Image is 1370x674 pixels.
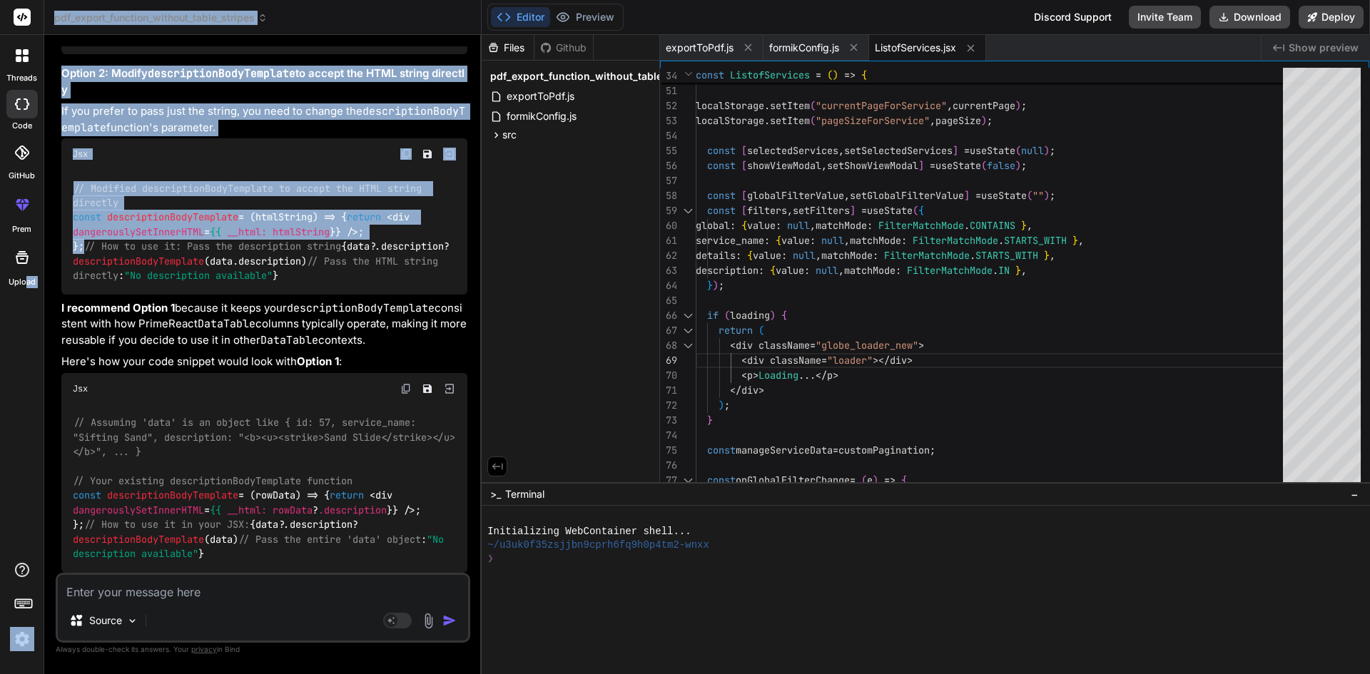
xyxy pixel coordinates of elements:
span: ; [987,114,993,127]
span: useState [935,159,981,172]
span: ; [1050,144,1055,157]
button: Download [1209,6,1290,29]
span: localStorage [696,114,764,127]
label: code [12,120,32,132]
span: ListofServices [730,68,810,81]
span: CONTAINS [970,219,1015,232]
div: Click to collapse the range. [679,473,697,488]
span: { [918,204,924,217]
span: pageSize [935,114,981,127]
h3: Option 2: Modify to accept the HTML string directly [61,66,467,98]
span: [ [741,189,747,202]
span: description [381,240,444,253]
div: 72 [660,398,677,413]
span: ] [964,189,970,202]
span: , [787,204,793,217]
span: selectedServices [747,144,838,157]
span: ; [1021,99,1027,112]
span: ( [1015,144,1021,157]
span: div className [736,339,810,352]
span: ( [827,68,833,81]
img: Open in Browser [443,148,456,160]
code: = ( ) => { ; }; {data?. ? (data) : } [73,415,455,561]
span: ] [918,159,924,172]
span: src [502,128,517,142]
span: = [810,339,816,352]
span: > [833,369,838,382]
span: , [930,114,935,127]
span: htmlString [273,225,330,238]
span: const [696,68,724,81]
div: 55 [660,143,677,158]
div: 75 [660,443,677,458]
span: loading [730,309,770,322]
button: Preview [550,7,620,27]
span: p [747,369,753,382]
span: , [838,144,844,157]
span: formikConfig.js [769,41,839,55]
span: return [719,324,753,337]
span: } [1021,219,1027,232]
span: ; [724,399,730,412]
span: > [907,354,913,367]
span: setItem [770,114,810,127]
span: privacy [191,645,217,653]
span: < [741,369,747,382]
span: matchMode [844,264,895,277]
span: const [707,474,736,486]
span: [ [741,159,747,172]
span: ) [1015,99,1021,112]
div: 74 [660,428,677,443]
span: description [696,264,758,277]
span: filters [747,204,787,217]
span: = [816,68,821,81]
span: return [330,489,364,502]
span: ( [724,309,730,322]
span: ( [1027,189,1032,202]
span: onGlobalFilterChange [736,474,850,486]
span: { [770,264,776,277]
span: "loader" [827,354,873,367]
span: = [850,474,856,486]
span: = [975,189,981,202]
span: Jsx [73,383,88,394]
div: 70 [660,368,677,383]
span: value [781,234,810,247]
span: > [753,369,758,382]
span: ) [873,474,878,486]
span: : [873,249,878,262]
span: ( [810,114,816,127]
span: const [707,444,736,456]
span: const [73,211,101,224]
span: FilterMatchMode [884,249,970,262]
span: service_name [696,234,764,247]
span: } [1072,234,1078,247]
span: ❯ [487,552,494,566]
div: 54 [660,128,677,143]
span: : [764,234,770,247]
span: . [764,99,770,112]
span: description [238,255,301,267]
span: ; [1021,159,1027,172]
span: useState [981,189,1027,202]
span: ( [810,99,816,112]
span: ) [1015,159,1021,172]
span: ) [833,68,838,81]
span: { [741,219,747,232]
span: : [736,249,741,262]
span: matchMode [816,219,867,232]
div: 67 [660,323,677,338]
span: ></div [873,354,907,367]
span: , [838,264,844,277]
span: ; [1050,189,1055,202]
span: formikConfig.js [505,108,578,125]
span: = [833,444,838,456]
span: ListofServices.jsx [875,41,956,55]
span: > [918,339,924,352]
span: // How to use it in your JSX: [84,518,250,531]
span: dangerouslySetInnerHTML [73,225,204,238]
code: descriptionBodyTemplate [148,66,295,81]
span: ( [913,204,918,217]
span: > [758,384,764,397]
span: global [696,219,730,232]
